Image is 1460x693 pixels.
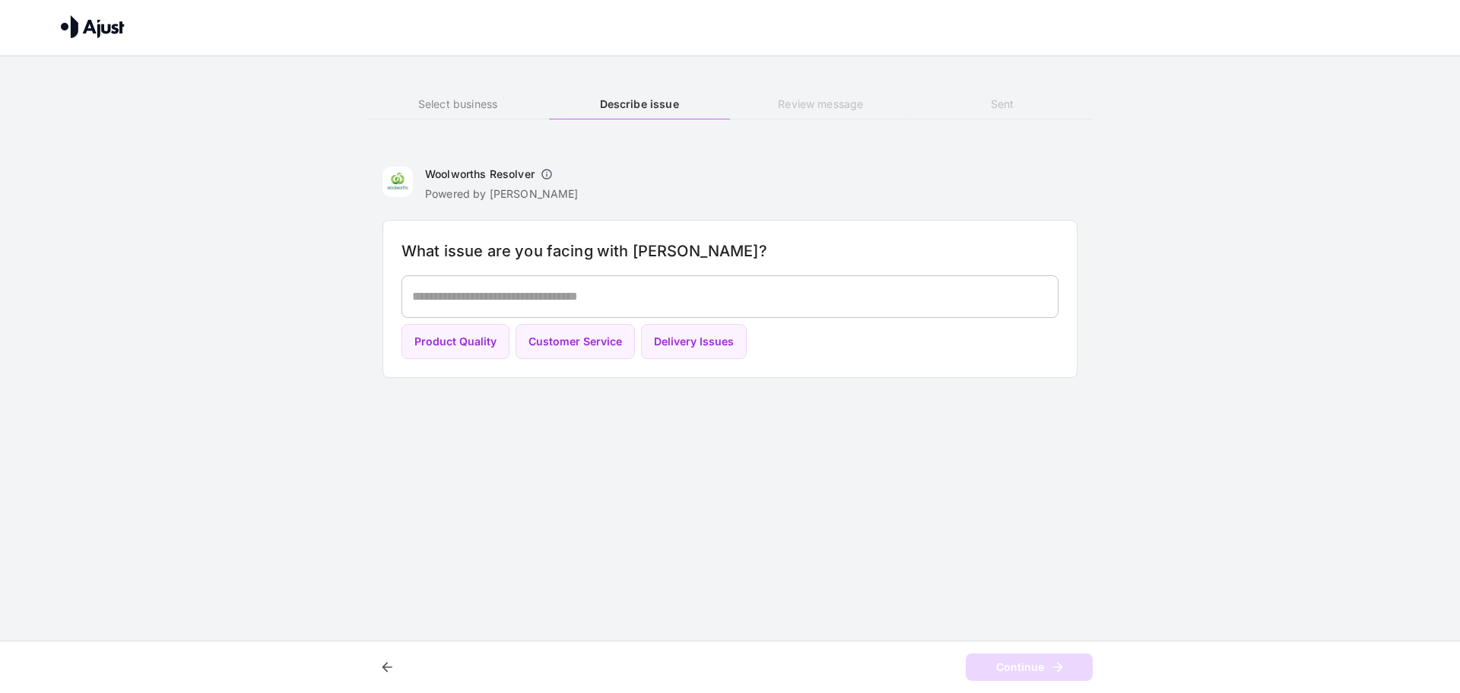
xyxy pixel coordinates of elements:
[730,96,911,113] h6: Review message
[382,167,413,197] img: Woolworths
[367,96,548,113] h6: Select business
[425,186,579,202] p: Powered by [PERSON_NAME]
[516,324,635,360] button: Customer Service
[912,96,1093,113] h6: Sent
[401,239,1058,263] h6: What issue are you facing with [PERSON_NAME]?
[425,167,535,182] h6: Woolworths Resolver
[401,324,509,360] button: Product Quality
[61,15,125,38] img: Ajust
[641,324,747,360] button: Delivery Issues
[549,96,730,113] h6: Describe issue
